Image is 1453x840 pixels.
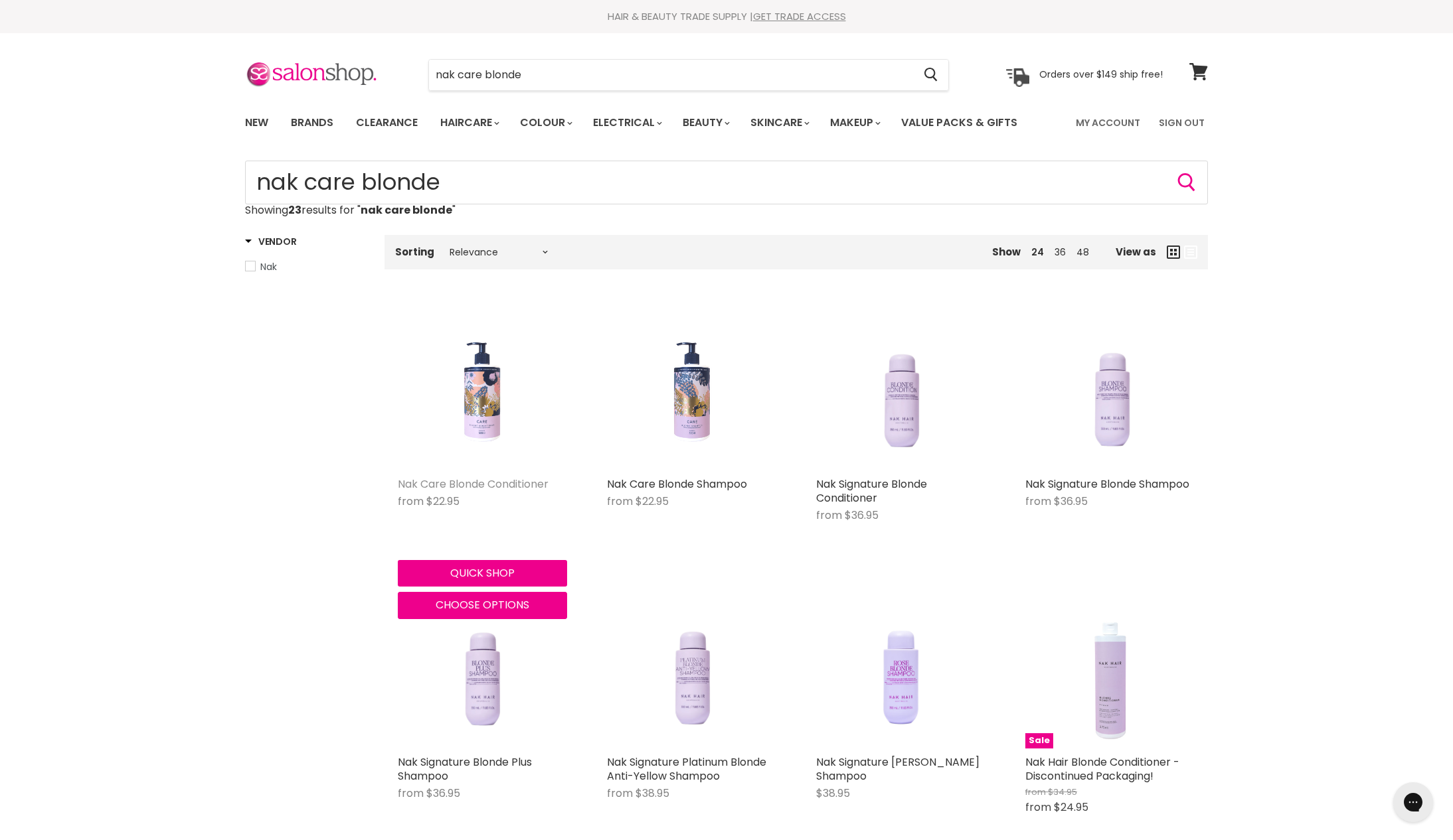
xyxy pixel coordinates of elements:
span: from [607,494,633,509]
a: Nak Signature Platinum Blonde Anti-Yellow Shampoo [607,754,766,784]
img: Nak Signature Blonde Conditioner [833,301,969,470]
span: from [398,786,424,801]
a: Nak Care Blonde Shampoo [607,476,747,492]
a: New [235,109,278,137]
img: Nak Signature Rose Blonde Shampoo [833,579,969,748]
span: View as [1116,246,1156,257]
p: Showing results for " " [245,204,1208,216]
a: Electrical [583,109,670,137]
a: Nak Signature Platinum Blonde Anti-Yellow Shampoo [607,579,776,748]
span: $36.95 [1054,494,1088,509]
span: Choose options [436,597,529,612]
a: Clearance [346,109,428,137]
a: Skincare [740,109,817,137]
img: Nak Signature Blonde Plus Shampoo [415,579,551,748]
a: Sign Out [1151,109,1213,137]
a: Nak Care Blonde Shampoo [607,301,776,470]
a: Nak Signature Blonde Conditioner [816,301,985,470]
a: Nak Care Blonde Conditioner [398,476,549,492]
nav: Main [228,104,1225,142]
span: from [1025,800,1051,815]
button: Search [913,60,948,90]
a: Brands [281,109,343,137]
a: Nak Signature Blonde Shampoo [1025,301,1195,470]
button: Quick shop [398,560,567,587]
div: HAIR & BEAUTY TRADE SUPPLY | [228,10,1225,23]
span: $34.95 [1048,786,1077,798]
a: Nak Signature Blonde Conditioner [816,476,927,506]
a: Nak Hair Blonde Conditioner - Discontinued Packaging!Sale [1025,579,1195,748]
span: from [398,494,424,509]
span: $22.95 [426,494,460,509]
a: My Account [1068,109,1148,137]
span: $24.95 [1054,800,1088,815]
h3: Vendor [245,235,296,248]
img: Nak Care Blonde Shampoo [672,301,712,470]
a: Nak Care Blonde Conditioner [398,301,567,470]
img: Nak Signature Blonde Shampoo [1043,301,1178,470]
p: Orders over $149 ship free! [1039,68,1163,80]
strong: nak care blonde [361,202,452,218]
a: Colour [510,109,580,137]
a: 24 [1031,245,1044,259]
span: Show [992,245,1021,259]
a: Nak Signature Blonde Plus Shampoo [398,579,567,748]
a: Makeup [820,109,889,137]
iframe: Gorgias live chat messenger [1387,778,1440,827]
span: from [1025,786,1046,798]
span: from [607,786,633,801]
a: Nak Signature Blonde Plus Shampoo [398,754,532,784]
a: 36 [1055,245,1066,259]
ul: Main menu [235,104,1048,142]
img: Nak Hair Blonde Conditioner - Discontinued Packaging! [1054,579,1167,748]
a: Nak Signature [PERSON_NAME] Shampoo [816,754,980,784]
form: Product [245,161,1208,204]
a: Nak Signature Blonde Shampoo [1025,476,1189,492]
span: $36.95 [426,786,460,801]
span: from [1025,494,1051,509]
button: Choose options [398,592,567,618]
span: Nak [260,260,277,273]
span: $36.95 [845,508,879,523]
button: Search [1176,172,1197,193]
a: Haircare [430,109,507,137]
span: from [816,508,842,523]
a: Nak [245,259,368,274]
a: Value Packs & Gifts [891,109,1027,137]
a: GET TRADE ACCESS [753,9,846,23]
strong: 23 [288,202,301,218]
a: Nak Hair Blonde Conditioner - Discontinued Packaging! [1025,754,1179,784]
a: Nak Signature Rose Blonde Shampoo [816,579,985,748]
a: 48 [1076,245,1089,259]
span: $22.95 [636,494,669,509]
input: Search [245,161,1208,204]
span: Sale [1025,733,1053,748]
label: Sorting [395,246,434,257]
span: $38.95 [816,786,850,801]
img: Nak Care Blonde Conditioner [462,301,502,470]
img: Nak Signature Platinum Blonde Anti-Yellow Shampoo [624,579,760,748]
a: Beauty [673,109,738,137]
input: Search [429,60,913,90]
form: Product [428,59,949,91]
span: $38.95 [636,786,669,801]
